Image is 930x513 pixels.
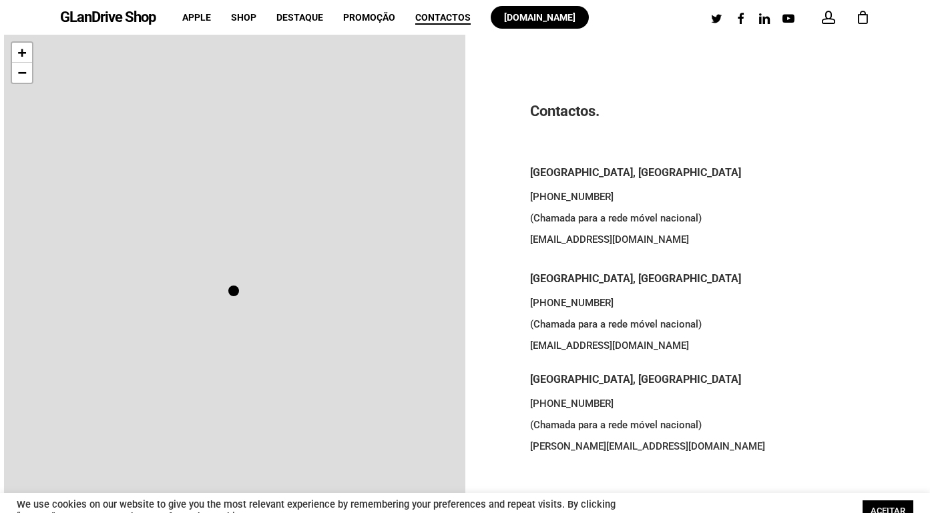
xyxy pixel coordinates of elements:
[12,63,32,83] a: Zoom out
[60,10,156,25] a: GLanDrive Shop
[415,12,471,23] span: Contactos
[530,371,861,388] h5: [GEOGRAPHIC_DATA], [GEOGRAPHIC_DATA]
[530,164,861,181] h5: [GEOGRAPHIC_DATA], [GEOGRAPHIC_DATA]
[530,186,861,266] p: [PHONE_NUMBER] (Chamada para a rede móvel nacional) [EMAIL_ADDRESS][DOMAIN_NAME]
[530,292,861,372] p: [PHONE_NUMBER] (Chamada para a rede móvel nacional) [EMAIL_ADDRESS][DOMAIN_NAME]
[530,100,861,123] h3: Contactos.
[276,12,323,23] span: Destaque
[343,13,395,22] a: Promoção
[182,12,211,23] span: Apple
[343,12,395,23] span: Promoção
[530,270,861,288] h5: [GEOGRAPHIC_DATA], [GEOGRAPHIC_DATA]
[182,13,211,22] a: Apple
[12,43,32,63] a: Zoom in
[504,12,575,23] span: [DOMAIN_NAME]
[231,12,256,23] span: Shop
[231,13,256,22] a: Shop
[491,13,589,22] a: [DOMAIN_NAME]
[17,44,26,61] span: +
[17,64,26,81] span: −
[415,13,471,22] a: Contactos
[530,393,861,457] p: [PHONE_NUMBER] (Chamada para a rede móvel nacional) [PERSON_NAME][EMAIL_ADDRESS][DOMAIN_NAME]
[276,13,323,22] a: Destaque
[855,10,870,25] a: Cart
